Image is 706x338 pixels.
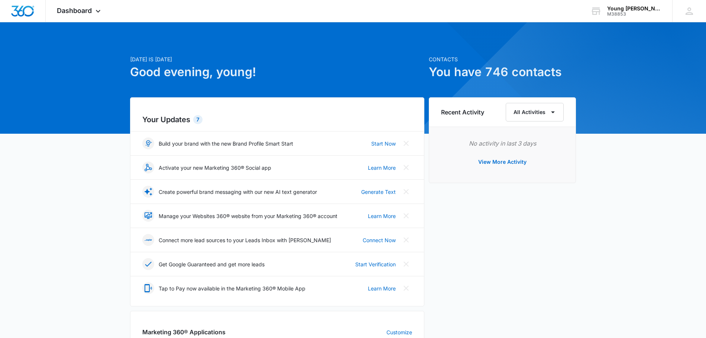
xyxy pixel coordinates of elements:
button: Close [400,282,412,294]
button: Close [400,210,412,222]
div: account id [607,12,661,17]
button: Close [400,186,412,198]
h1: You have 746 contacts [429,63,576,81]
a: Start Verification [355,260,396,268]
p: Contacts [429,55,576,63]
span: Dashboard [57,7,92,14]
button: Close [400,234,412,246]
h2: Marketing 360® Applications [142,328,226,337]
a: Learn More [368,212,396,220]
button: View More Activity [471,153,534,171]
p: No activity in last 3 days [441,139,564,148]
p: Activate your new Marketing 360® Social app [159,164,271,172]
p: [DATE] is [DATE] [130,55,424,63]
button: Close [400,137,412,149]
a: Customize [386,328,412,336]
div: 7 [193,115,203,124]
div: account name [607,6,661,12]
p: Manage your Websites 360® website from your Marketing 360® account [159,212,337,220]
a: Connect Now [363,236,396,244]
p: Tap to Pay now available in the Marketing 360® Mobile App [159,285,305,292]
button: All Activities [506,103,564,121]
a: Generate Text [361,188,396,196]
h2: Your Updates [142,114,412,125]
h1: Good evening, young! [130,63,424,81]
a: Learn More [368,285,396,292]
p: Create powerful brand messaging with our new AI text generator [159,188,317,196]
button: Close [400,162,412,173]
h6: Recent Activity [441,108,484,117]
p: Build your brand with the new Brand Profile Smart Start [159,140,293,147]
p: Get Google Guaranteed and get more leads [159,260,265,268]
button: Close [400,258,412,270]
a: Start Now [371,140,396,147]
a: Learn More [368,164,396,172]
p: Connect more lead sources to your Leads Inbox with [PERSON_NAME] [159,236,331,244]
